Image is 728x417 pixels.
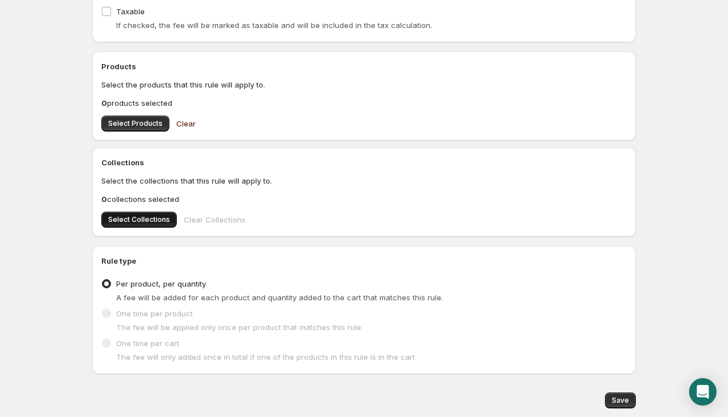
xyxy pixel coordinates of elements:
[101,61,627,72] h2: Products
[108,215,170,224] span: Select Collections
[116,7,145,16] span: Taxable
[116,293,443,302] span: A fee will be added for each product and quantity added to the cart that matches this rule.
[116,309,193,318] span: One time per product
[101,79,627,90] p: Select the products that this rule will apply to.
[116,352,415,362] span: The fee will only added once in total if one of the products in this rule is in the cart
[116,21,432,30] span: If checked, the fee will be marked as taxable and will be included in the tax calculation.
[101,255,627,267] h2: Rule type
[612,396,629,405] span: Save
[101,194,107,204] b: 0
[101,98,107,108] b: 0
[101,175,627,186] p: Select the collections that this rule will apply to.
[689,378,717,406] div: Open Intercom Messenger
[101,116,169,132] button: Select Products
[101,157,627,168] h2: Collections
[116,339,179,348] span: One time per cart
[108,119,163,128] span: Select Products
[101,97,627,109] p: products selected
[116,323,363,332] span: The fee will be applied only once per product that matches this rule.
[101,212,177,228] button: Select Collections
[116,279,206,288] span: Per product, per quantity
[101,193,627,205] p: collections selected
[605,392,636,408] button: Save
